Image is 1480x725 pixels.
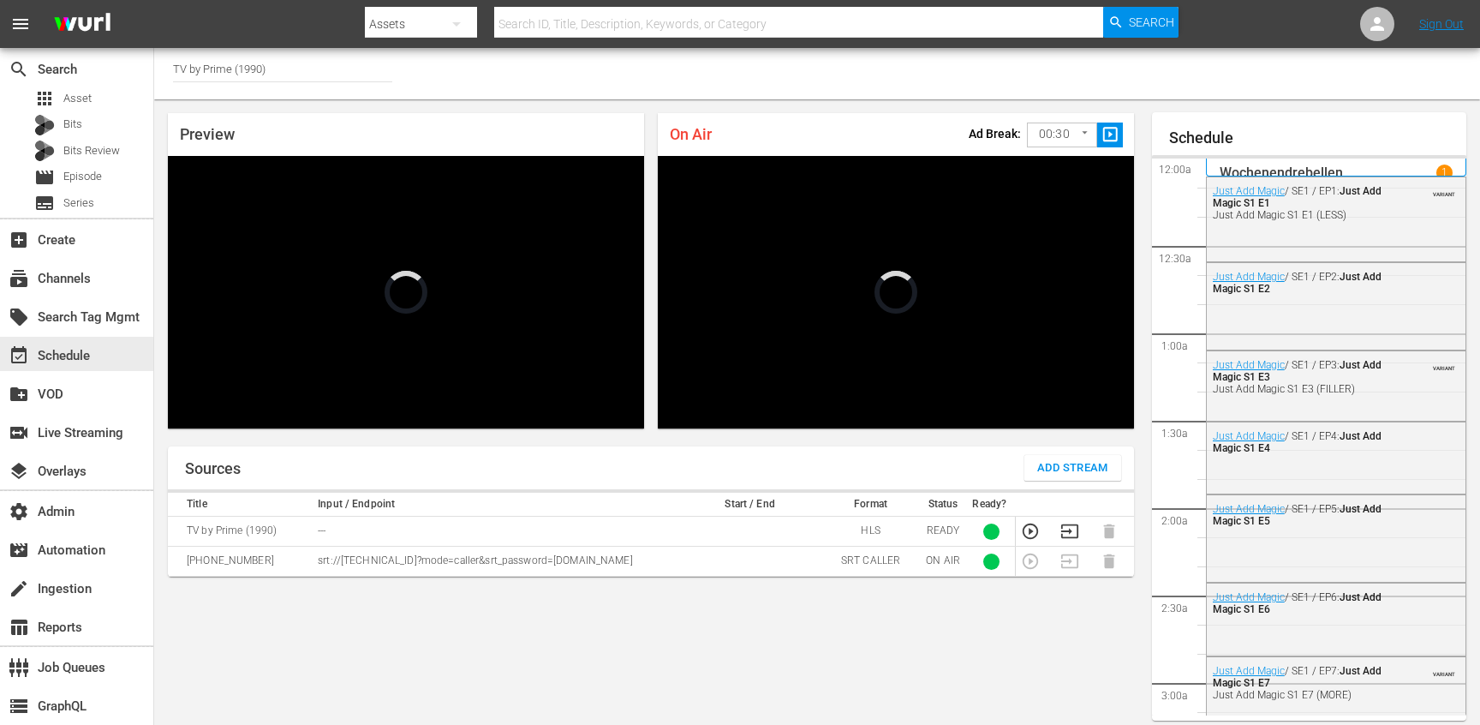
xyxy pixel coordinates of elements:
span: VOD [9,384,29,404]
span: Just Add Magic S1 E4 [1213,430,1382,454]
td: ON AIR [919,547,967,577]
span: Live Streaming [9,422,29,443]
span: Just Add Magic S1 E6 [1213,591,1382,615]
span: Asset [34,88,55,109]
div: Bits Review [34,141,55,161]
span: Episode [63,168,102,185]
span: Bits Review [63,142,120,159]
span: Schedule [9,345,29,366]
p: 1 [1441,166,1447,178]
th: Title [168,493,313,517]
th: Status [919,493,967,517]
span: Overlays [9,461,29,482]
div: / SE1 / EP6: [1213,591,1384,615]
span: Preview [180,125,235,143]
div: Just Add Magic S1 E1 (LESS) [1213,209,1384,221]
p: Ad Break: [969,127,1021,141]
span: VARIANT [1433,183,1455,197]
div: / SE1 / EP5: [1213,503,1384,527]
td: READY [919,517,967,547]
span: Episode [34,167,55,188]
div: / SE1 / EP4: [1213,430,1384,454]
div: Just Add Magic S1 E7 (MORE) [1213,689,1384,701]
span: Search Tag Mgmt [9,307,29,327]
span: On Air [670,125,712,143]
td: --- [313,517,677,547]
span: Asset [63,90,92,107]
a: Just Add Magic [1213,665,1285,677]
span: Series [34,193,55,213]
div: / SE1 / EP3: [1213,359,1384,395]
p: srt://[TECHNICAL_ID]?mode=caller&srt_password=[DOMAIN_NAME] [318,554,672,568]
button: Add Stream [1024,455,1121,481]
span: VARIANT [1433,663,1455,677]
h1: Sources [185,460,241,477]
span: Just Add Magic S1 E5 [1213,503,1382,527]
a: Just Add Magic [1213,271,1285,283]
a: Just Add Magic [1213,359,1285,371]
span: Create [9,230,29,250]
div: Video Player [168,156,644,428]
span: Automation [9,540,29,560]
th: Input / Endpoint [313,493,677,517]
span: Just Add Magic S1 E3 [1213,359,1382,383]
div: / SE1 / EP7: [1213,665,1384,701]
span: Channels [9,268,29,289]
th: Start / End [677,493,822,517]
span: Just Add Magic S1 E1 [1213,185,1382,209]
span: Job Queues [9,657,29,678]
button: Transition [1060,522,1079,541]
td: SRT CALLER [822,547,919,577]
span: Series [63,195,94,212]
div: Just Add Magic S1 E3 (FILLER) [1213,383,1384,395]
span: Just Add Magic S1 E7 [1213,665,1382,689]
span: slideshow_sharp [1101,125,1120,145]
div: 00:30 [1027,118,1097,151]
a: Just Add Magic [1213,591,1285,603]
span: Bits [63,116,82,133]
th: Format [822,493,919,517]
span: menu [10,14,31,34]
img: ans4CAIJ8jUAAAAAAAAAAAAAAAAAAAAAAAAgQb4GAAAAAAAAAAAAAAAAAAAAAAAAJMjXAAAAAAAAAAAAAAAAAAAAAAAAgAT5G... [41,4,123,45]
a: Just Add Magic [1213,430,1285,442]
span: Ingestion [9,578,29,599]
td: TV by Prime (1990) [168,517,313,547]
div: Video Player [658,156,1134,428]
td: HLS [822,517,919,547]
span: Add Stream [1037,458,1108,478]
th: Ready? [967,493,1015,517]
span: Reports [9,617,29,638]
span: Admin [9,501,29,522]
a: Sign Out [1419,17,1464,31]
button: Search [1103,7,1179,38]
div: / SE1 / EP2: [1213,271,1384,295]
span: Search [9,59,29,80]
div: Bits [34,115,55,135]
span: Search [1129,7,1174,38]
div: / SE1 / EP1: [1213,185,1384,221]
a: Just Add Magic [1213,185,1285,197]
a: Just Add Magic [1213,503,1285,515]
p: Wochenendrebellen [1220,165,1343,181]
td: [PHONE_NUMBER] [168,547,313,577]
span: VARIANT [1433,357,1455,371]
span: Just Add Magic S1 E2 [1213,271,1382,295]
h1: Schedule [1169,129,1466,147]
span: GraphQL [9,696,29,716]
